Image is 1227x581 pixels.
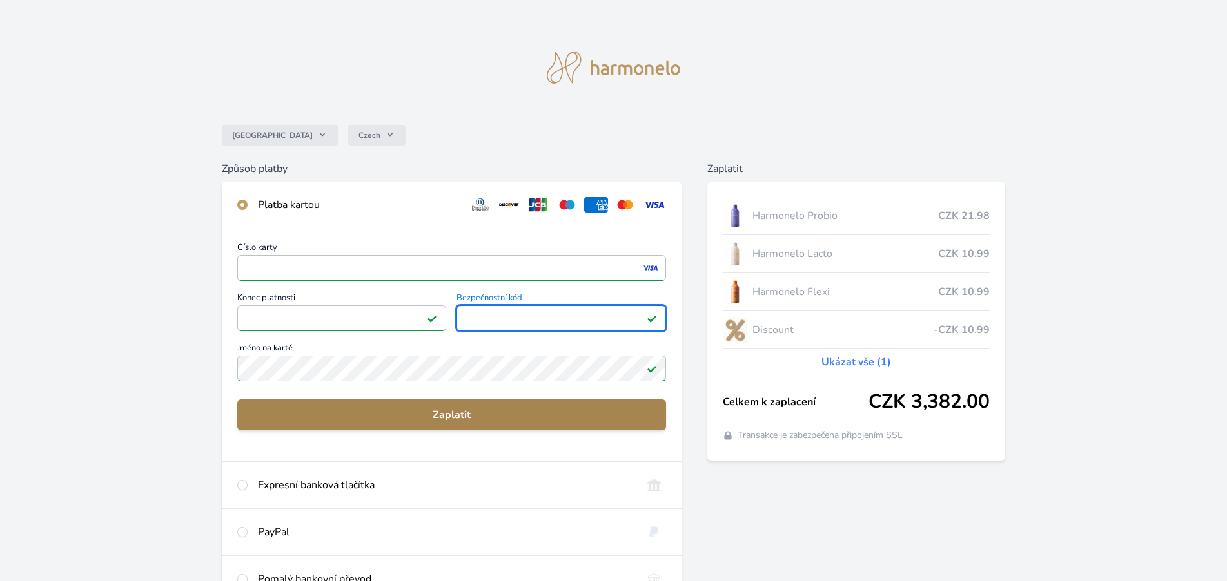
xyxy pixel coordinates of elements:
img: maestro.svg [555,197,579,213]
img: logo.svg [547,52,681,84]
img: diners.svg [469,197,493,213]
img: Platné pole [647,313,657,323]
span: CZK 21.98 [938,208,990,224]
img: discount-lo.png [723,314,747,346]
button: Zaplatit [237,399,666,430]
span: Harmonelo Probio [752,208,938,224]
button: Czech [348,125,406,146]
span: Jméno na kartě [237,344,666,356]
span: Číslo karty [237,243,666,255]
div: Expresní banková tlačítka [258,477,632,493]
iframe: Iframe pro datum vypršení platnosti [243,309,441,327]
span: Discount [752,322,934,338]
h6: Způsob platby [222,161,682,176]
iframe: Iframe pro číslo karty [243,259,660,277]
img: visa [642,262,659,274]
span: -CZK 10.99 [934,322,990,338]
img: onlineBanking_CZ.svg [642,477,666,493]
span: Czech [358,130,380,140]
span: Harmonelo Flexi [752,284,938,300]
img: visa.svg [642,197,666,213]
input: Jméno na kartěPlatné pole [237,356,666,381]
span: Harmonelo Lacto [752,246,938,262]
span: Bezpečnostní kód [456,294,666,305]
img: paypal.svg [642,524,666,540]
span: Konec platnosti [237,294,447,305]
img: CLEAN_LACTO_se_stinem_x-hi-lo.jpg [723,238,747,270]
div: Platba kartou [258,197,458,213]
span: CZK 3,382.00 [869,390,990,414]
img: CLEAN_PROBIO_se_stinem_x-lo.jpg [723,200,747,232]
span: CZK 10.99 [938,284,990,300]
img: CLEAN_FLEXI_se_stinem_x-hi_(1)-lo.jpg [723,276,747,308]
span: [GEOGRAPHIC_DATA] [232,130,313,140]
h6: Zaplatit [707,161,1005,176]
iframe: Iframe pro bezpečnostní kód [462,309,660,327]
img: jcb.svg [526,197,550,213]
span: Zaplatit [248,407,656,423]
span: Celkem k zaplacení [723,394,869,410]
img: Platné pole [647,363,657,374]
span: CZK 10.99 [938,246,990,262]
img: mc.svg [613,197,637,213]
span: Transakce je zabezpečena připojením SSL [738,429,903,442]
img: amex.svg [584,197,608,213]
a: Ukázat vše (1) [821,354,891,370]
button: [GEOGRAPHIC_DATA] [222,125,338,146]
div: PayPal [258,524,632,540]
img: discover.svg [497,197,521,213]
img: Platné pole [427,313,437,323]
